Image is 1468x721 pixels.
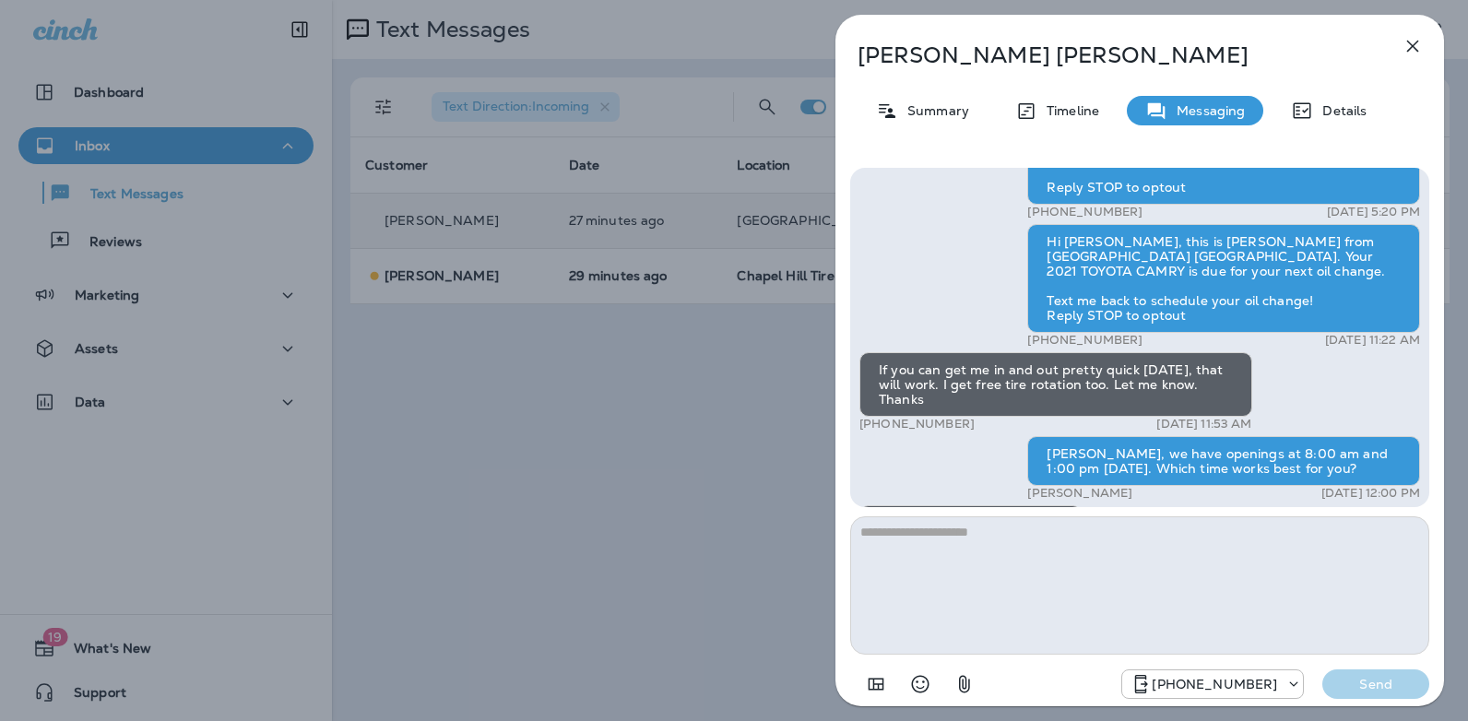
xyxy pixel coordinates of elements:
[859,417,975,431] p: [PHONE_NUMBER]
[1321,486,1420,501] p: [DATE] 12:00 PM
[1152,677,1277,691] p: [PHONE_NUMBER]
[1313,103,1367,118] p: Details
[858,42,1361,68] p: [PERSON_NAME] [PERSON_NAME]
[1167,103,1245,118] p: Messaging
[1027,205,1142,219] p: [PHONE_NUMBER]
[1325,333,1420,348] p: [DATE] 11:22 AM
[1037,103,1099,118] p: Timeline
[1027,436,1420,486] div: [PERSON_NAME], we have openings at 8:00 am and 1:00 pm [DATE]. Which time works best for you?
[1122,673,1303,695] div: +1 (984) 409-9300
[898,103,969,118] p: Summary
[1027,224,1420,333] div: Hi [PERSON_NAME], this is [PERSON_NAME] from [GEOGRAPHIC_DATA] [GEOGRAPHIC_DATA]. Your 2021 TOYOT...
[1156,417,1251,431] p: [DATE] 11:53 AM
[1027,486,1132,501] p: [PERSON_NAME]
[1027,333,1142,348] p: [PHONE_NUMBER]
[1327,205,1420,219] p: [DATE] 5:20 PM
[859,352,1252,417] div: If you can get me in and out pretty quick [DATE], that will work. I get free tire rotation too. L...
[858,666,894,703] button: Add in a premade template
[859,505,1082,540] div: Can't do [DATE]
[902,666,939,703] button: Select an emoji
